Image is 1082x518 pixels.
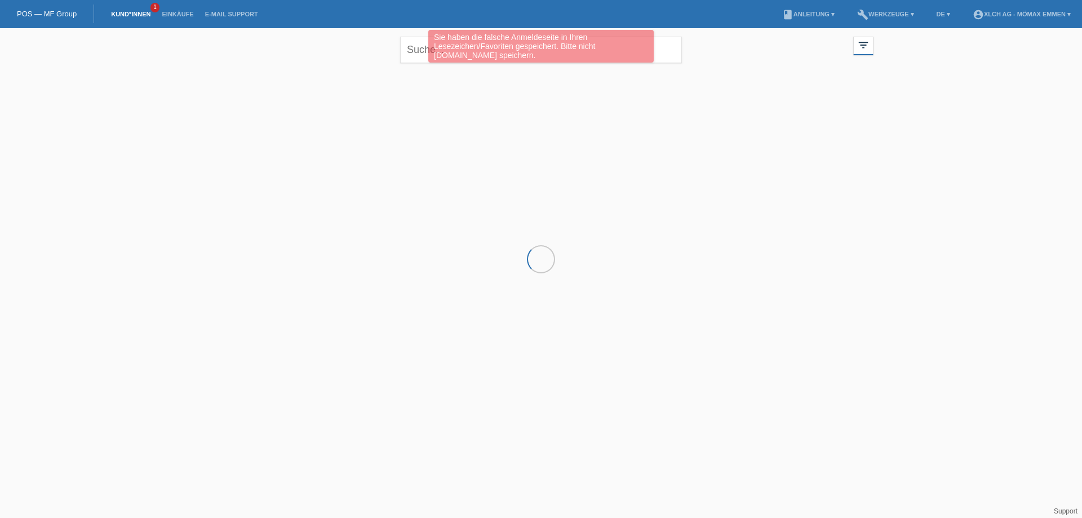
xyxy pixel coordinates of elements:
i: account_circle [973,9,984,20]
a: DE ▾ [931,11,956,17]
i: build [857,9,868,20]
div: Sie haben die falsche Anmeldeseite in Ihren Lesezeichen/Favoriten gespeichert. Bitte nicht [DOMAI... [428,30,654,63]
a: bookAnleitung ▾ [777,11,840,17]
a: Support [1054,507,1077,515]
a: POS — MF Group [17,10,77,18]
a: account_circleXLCH AG - Mömax Emmen ▾ [967,11,1076,17]
a: Kund*innen [105,11,156,17]
i: book [782,9,793,20]
a: E-Mail Support [199,11,264,17]
span: 1 [150,3,159,12]
a: buildWerkzeuge ▾ [852,11,920,17]
a: Einkäufe [156,11,199,17]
